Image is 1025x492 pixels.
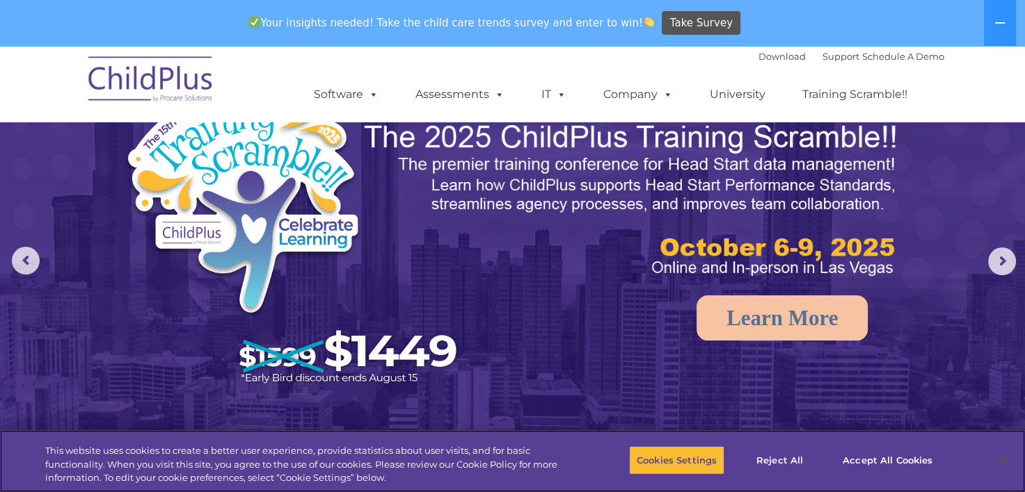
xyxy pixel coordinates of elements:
[193,149,253,159] span: Phone number
[244,9,660,36] span: Your insights needed! Take the child care trends survey and enter to win!
[249,17,260,27] img: ✅
[589,81,687,108] a: Company
[45,444,564,485] div: This website uses cookies to create a better user experience, provide statistics about user visit...
[758,51,806,62] a: Download
[758,51,944,62] font: |
[823,51,859,62] a: Support
[788,81,921,108] a: Training Scramble!!
[629,445,724,475] button: Cookies Settings
[987,445,1018,475] button: Close
[81,47,221,116] img: ChildPlus by Procare Solutions
[662,11,740,35] a: Take Survey
[193,92,236,102] span: Last name
[527,81,580,108] a: IT
[835,445,940,475] button: Accept All Cookies
[697,295,868,341] a: Learn More
[696,81,779,108] a: University
[670,11,733,35] span: Take Survey
[862,51,944,62] a: Schedule A Demo
[300,81,392,108] a: Software
[644,17,654,27] img: 👏
[736,445,823,475] button: Reject All
[402,81,518,108] a: Assessments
